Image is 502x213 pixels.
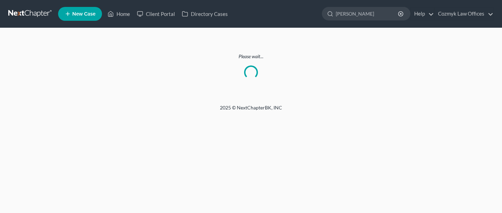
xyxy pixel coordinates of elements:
[54,104,448,117] div: 2025 © NextChapterBK, INC
[72,11,95,17] span: New Case
[133,8,178,20] a: Client Portal
[8,53,494,60] p: Please wait...
[104,8,133,20] a: Home
[411,8,434,20] a: Help
[178,8,231,20] a: Directory Cases
[336,7,399,20] input: Search by name...
[435,8,493,20] a: Cozmyk Law Offices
